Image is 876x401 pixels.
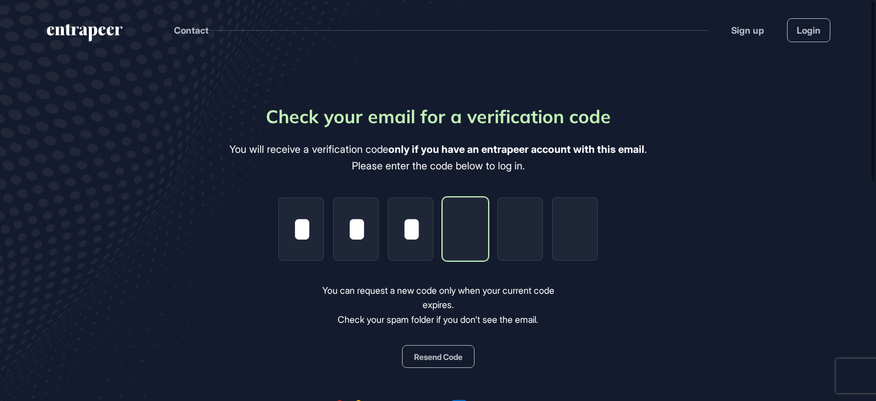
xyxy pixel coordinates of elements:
[174,23,209,38] button: Contact
[306,283,570,327] div: You can request a new code only when your current code expires. Check your spam folder if you don...
[229,141,647,175] div: You will receive a verification code . Please enter the code below to log in.
[388,143,644,155] b: only if you have an entrapeer account with this email
[402,345,474,368] button: Resend Code
[266,103,611,130] div: Check your email for a verification code
[46,24,124,46] a: entrapeer-logo
[787,18,830,42] a: Login
[731,23,764,37] a: Sign up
